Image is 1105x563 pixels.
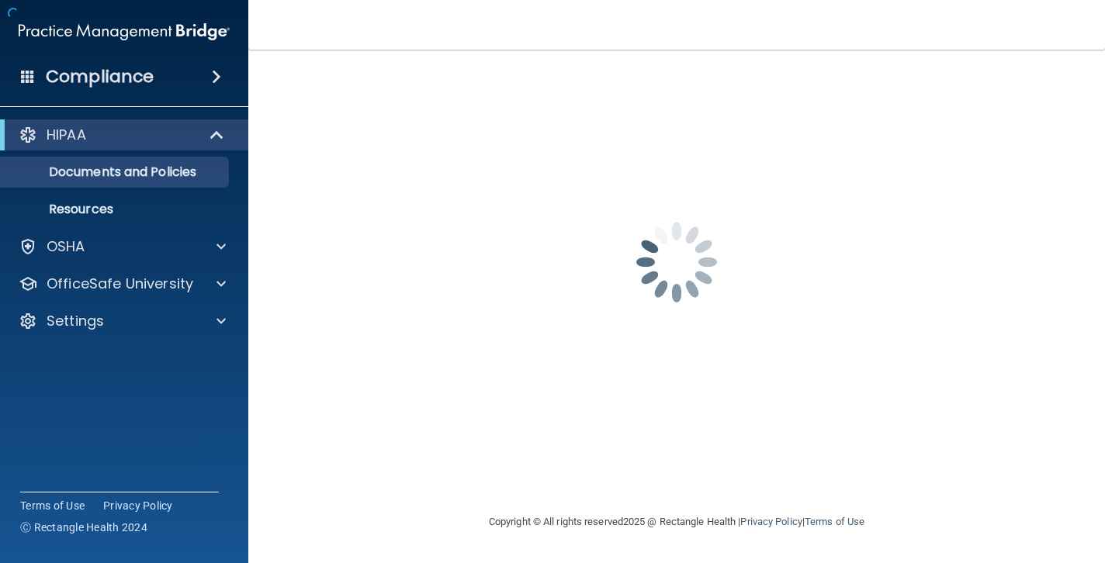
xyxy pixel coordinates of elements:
p: Settings [47,312,104,330]
p: HIPAA [47,126,86,144]
div: Copyright © All rights reserved 2025 @ Rectangle Health | | [393,497,960,547]
a: OfficeSafe University [19,275,226,293]
a: HIPAA [19,126,225,144]
p: OSHA [47,237,85,256]
img: PMB logo [19,16,230,47]
img: spinner.e123f6fc.gif [599,185,754,340]
p: OfficeSafe University [47,275,193,293]
p: Documents and Policies [10,164,222,180]
a: Terms of Use [20,498,85,513]
a: OSHA [19,237,226,256]
span: Ⓒ Rectangle Health 2024 [20,520,147,535]
h4: Compliance [46,66,154,88]
p: Resources [10,202,222,217]
a: Privacy Policy [740,516,802,527]
a: Privacy Policy [103,498,173,513]
a: Terms of Use [805,516,864,527]
a: Settings [19,312,226,330]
